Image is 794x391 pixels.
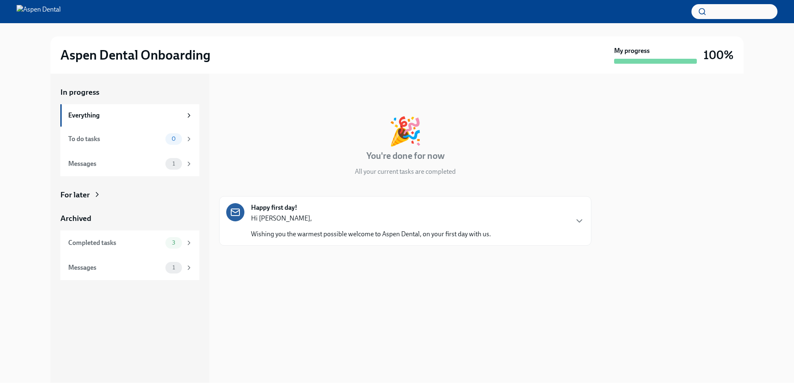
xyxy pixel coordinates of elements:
div: For later [60,190,90,200]
span: 0 [167,136,181,142]
h2: Aspen Dental Onboarding [60,47,210,63]
a: Archived [60,213,199,224]
a: Messages1 [60,151,199,176]
h4: You're done for now [366,150,445,162]
p: Hi [PERSON_NAME], [251,214,491,223]
strong: Happy first day! [251,203,297,212]
div: Messages [68,263,162,272]
a: For later [60,190,199,200]
a: Messages1 [60,255,199,280]
div: To do tasks [68,134,162,144]
div: In progress [219,87,258,98]
span: 1 [167,161,180,167]
div: Completed tasks [68,238,162,247]
a: Everything [60,104,199,127]
div: Everything [68,111,182,120]
p: Wishing you the warmest possible welcome to Aspen Dental, on your first day with us. [251,230,491,239]
span: 1 [167,264,180,271]
strong: My progress [614,46,650,55]
span: 3 [167,240,180,246]
p: All your current tasks are completed [355,167,456,176]
a: To do tasks0 [60,127,199,151]
a: Completed tasks3 [60,230,199,255]
a: In progress [60,87,199,98]
div: Messages [68,159,162,168]
div: 🎉 [388,118,422,145]
img: Aspen Dental [17,5,61,18]
h3: 100% [703,48,734,62]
